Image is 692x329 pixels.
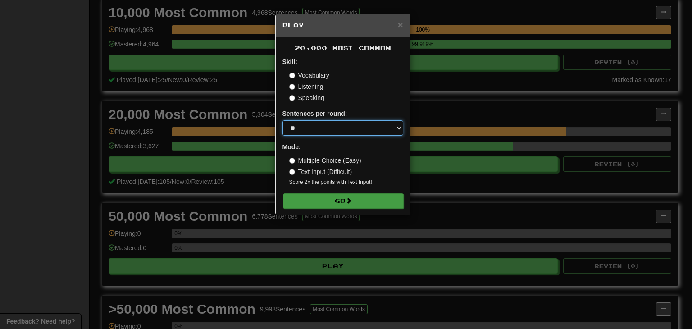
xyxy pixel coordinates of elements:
strong: Mode: [282,143,301,151]
button: Close [397,20,403,29]
label: Speaking [289,93,324,102]
button: Go [283,193,404,209]
small: Score 2x the points with Text Input ! [289,178,403,186]
span: × [397,19,403,30]
input: Multiple Choice (Easy) [289,158,295,164]
label: Text Input (Difficult) [289,167,352,176]
input: Listening [289,84,295,90]
label: Listening [289,82,323,91]
input: Vocabulary [289,73,295,78]
input: Speaking [289,95,295,101]
input: Text Input (Difficult) [289,169,295,175]
label: Vocabulary [289,71,329,80]
strong: Skill: [282,58,297,65]
span: 20,000 Most Common [295,44,391,52]
label: Sentences per round: [282,109,347,118]
h5: Play [282,21,403,30]
label: Multiple Choice (Easy) [289,156,361,165]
